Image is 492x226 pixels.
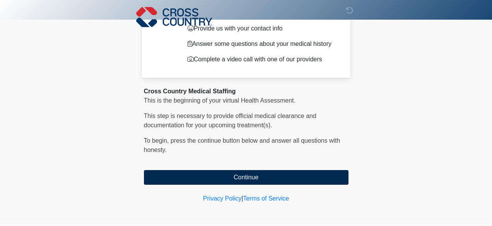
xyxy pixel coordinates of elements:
a: Terms of Service [243,195,289,202]
button: Continue [144,170,348,185]
a: | [242,195,243,202]
span: To begin, ﻿﻿﻿﻿﻿﻿﻿﻿﻿﻿press the continue button below and answer all questions with honesty. [144,137,340,153]
p: Answer some questions about your medical history [188,39,337,49]
span: This is the beginning of your virtual Health Assessment. [144,97,296,104]
a: Privacy Policy [203,195,242,202]
p: Complete a video call with one of our providers [188,55,337,64]
span: This step is necessary to provide official medical clearance and documentation for your upcoming ... [144,113,316,128]
div: Cross Country Medical Staffing [144,87,348,96]
img: Cross Country Logo [136,6,213,28]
